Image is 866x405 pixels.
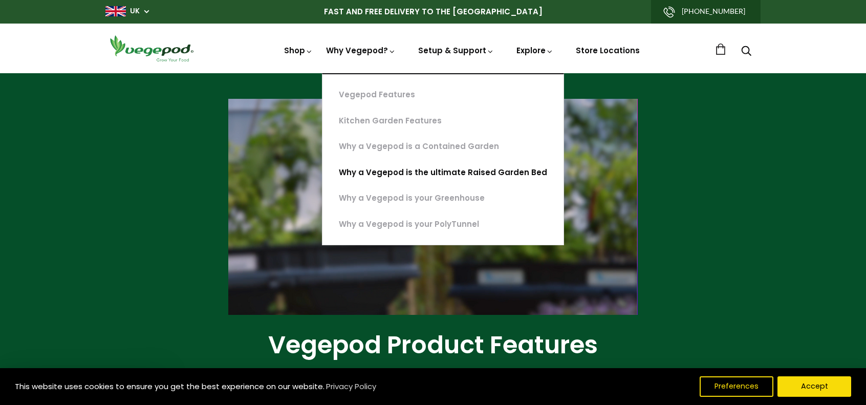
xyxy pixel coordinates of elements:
[322,185,564,211] a: Why a Vegepod is your Greenhouse
[326,45,396,125] a: Why Vegepod?
[322,108,564,134] a: Kitchen Garden Features
[324,377,378,396] a: Privacy Policy (opens in a new tab)
[322,82,564,108] a: Vegepod Features
[284,45,313,56] a: Shop
[105,319,761,389] h1: Vegepod Product Features
[700,376,773,397] button: Preferences
[322,134,564,160] a: Why a Vegepod is a Contained Garden
[228,99,638,315] img: Screenshot_2022-02-02_at_11.56.45_800x.png
[777,376,851,397] button: Accept
[322,211,564,238] a: Why a Vegepod is your PolyTunnel
[130,6,140,16] a: UK
[15,381,324,392] span: This website uses cookies to ensure you get the best experience on our website.
[418,45,494,56] a: Setup & Support
[741,47,751,57] a: Search
[576,45,640,56] a: Store Locations
[322,160,564,186] a: Why a Vegepod is the ultimate Raised Garden Bed
[516,45,553,56] a: Explore
[105,34,198,63] img: Vegepod
[105,6,126,16] img: gb_large.png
